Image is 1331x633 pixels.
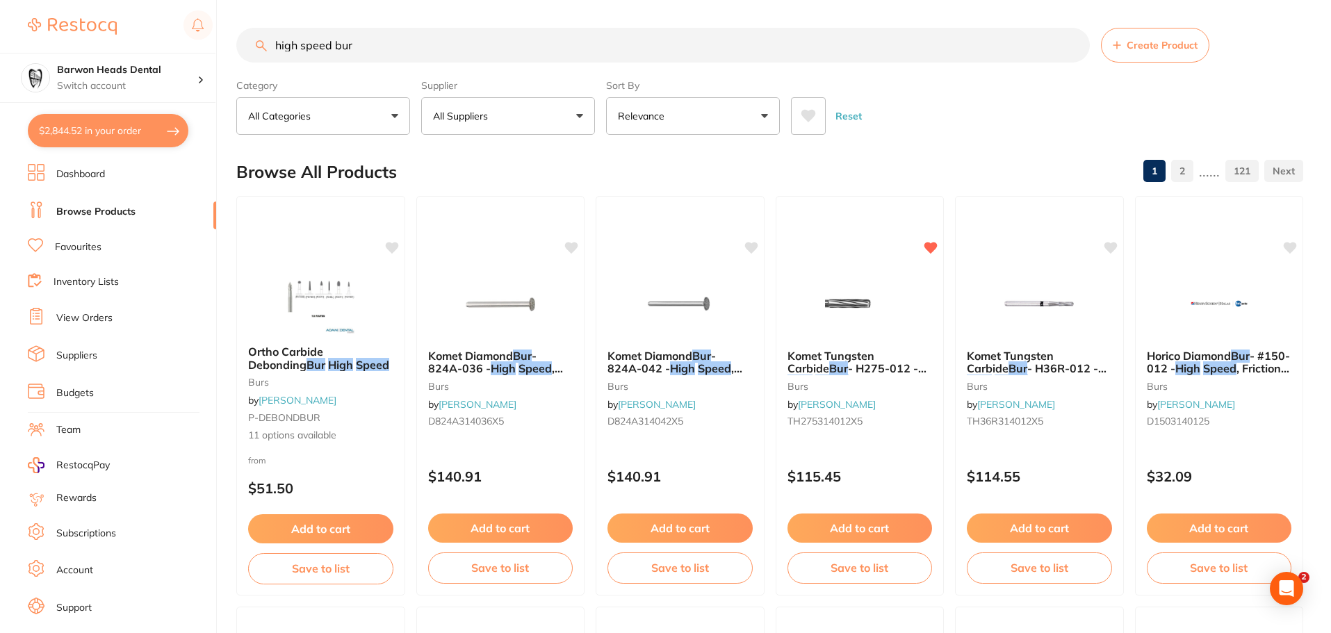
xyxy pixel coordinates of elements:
span: by [967,398,1055,411]
small: burs [967,381,1112,392]
small: burs [248,377,393,388]
span: Komet Diamond [428,349,513,363]
button: Relevance [606,97,780,135]
a: Favourites [55,240,101,254]
span: - #150-012 - [1147,349,1290,375]
b: Komet Tungsten Carbide Bur - H275-012 - High Speed, Friction Grip (FG), 5-Pack [787,350,933,375]
h2: Browse All Products [236,163,397,182]
em: High [787,375,813,388]
button: Add to cart [787,513,933,543]
img: RestocqPay [28,457,44,473]
span: P-DEBONDBUR [248,411,320,424]
button: Save to list [248,553,393,584]
a: [PERSON_NAME] [618,398,696,411]
span: TH36R314012X5 [967,415,1043,427]
a: [PERSON_NAME] [1157,398,1235,411]
button: Add to cart [248,514,393,543]
h4: Barwon Heads Dental [57,63,197,77]
span: 2 [1298,572,1309,583]
span: by [248,394,336,406]
span: , Friction Grip (FG), 5-Pack [607,361,742,388]
a: RestocqPay [28,457,110,473]
a: Subscriptions [56,527,116,541]
button: Save to list [1147,552,1292,583]
em: Bur [692,349,711,363]
span: Create Product [1127,40,1198,51]
span: Komet Diamond [607,349,692,363]
a: 121 [1225,157,1259,185]
img: Restocq Logo [28,18,117,35]
button: Add to cart [967,513,1112,543]
p: $115.45 [787,468,933,484]
a: Budgets [56,386,94,400]
button: Reset [831,97,866,135]
em: Bur [513,349,532,363]
button: Save to list [967,552,1112,583]
img: Komet Diamond Bur - 824A-042 - High Speed, Friction Grip (FG), 5-Pack [635,269,725,338]
b: Komet Tungsten Carbide Bur - H36R-012 - High Speed, Friction Grip (FG), 5-Pack [967,350,1112,375]
button: All Suppliers [421,97,595,135]
button: Add to cart [607,513,753,543]
span: D1503140125 [1147,415,1209,427]
b: Horico Diamond Bur - #150-012 - High Speed, Friction Grip (G), 5-Pack [1147,350,1292,375]
a: Team [56,423,81,437]
span: by [787,398,876,411]
input: Search Products [236,28,1090,63]
a: Dashboard [56,167,105,181]
span: by [607,398,696,411]
em: Speed [1203,361,1236,375]
span: Komet Tungsten Carbide [967,349,1054,375]
span: D824A314042X5 [607,415,683,427]
em: High [491,361,516,375]
a: Account [56,564,93,577]
label: Category [236,79,410,92]
a: Support [56,601,92,615]
span: , Friction Grip (G), 5-Pack [1147,361,1289,388]
span: , Friction Grip (FG), 5-Pack [428,361,563,388]
span: Komet Tungsten Carbide [787,349,874,375]
em: High [967,375,992,388]
span: D824A314036X5 [428,415,504,427]
span: , Friction Grip (FG), 5-Pack [967,375,1097,401]
a: Rewards [56,491,97,505]
p: $140.91 [607,468,753,484]
button: Add to cart [1147,513,1292,543]
em: High [328,358,353,372]
p: ...... [1199,163,1220,179]
span: by [1147,398,1235,411]
a: [PERSON_NAME] [798,398,876,411]
button: Create Product [1101,28,1209,63]
em: Speed [995,375,1028,388]
small: burs [428,381,573,392]
small: burs [607,381,753,392]
p: All Categories [248,109,316,123]
a: Restocq Logo [28,10,117,42]
a: Browse Products [56,205,136,219]
a: 1 [1143,157,1166,185]
p: Switch account [57,79,197,93]
em: Speed [698,361,731,375]
a: [PERSON_NAME] [259,394,336,406]
small: burs [1147,381,1292,392]
p: All Suppliers [433,109,493,123]
small: burs [787,381,933,392]
a: 2 [1171,157,1193,185]
div: Open Intercom Messenger [1270,572,1303,605]
a: [PERSON_NAME] [439,398,516,411]
span: 11 options available [248,429,393,443]
button: $2,844.52 in your order [28,114,188,147]
img: Barwon Heads Dental [22,64,49,92]
em: Bur [1231,349,1250,363]
a: [PERSON_NAME] [977,398,1055,411]
span: - 824A-036 - [428,349,537,375]
span: RestocqPay [56,459,110,472]
b: Komet Diamond Bur - 824A-036 - High Speed, Friction Grip (FG), 5-Pack [428,350,573,375]
span: Ortho Carbide Debonding [248,345,323,371]
a: Inventory Lists [54,275,119,289]
span: - 824A-042 - [607,349,716,375]
em: High [670,361,695,375]
p: $51.50 [248,480,393,496]
a: View Orders [56,311,113,325]
button: Save to list [428,552,573,583]
label: Sort By [606,79,780,92]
